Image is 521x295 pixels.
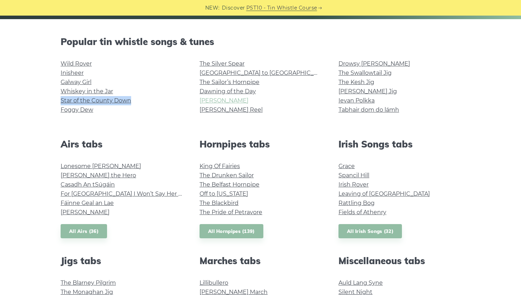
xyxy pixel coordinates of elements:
[200,69,330,76] a: [GEOGRAPHIC_DATA] to [GEOGRAPHIC_DATA]
[222,4,245,12] span: Discover
[200,79,259,85] a: The Sailor’s Hornpipe
[338,60,410,67] a: Drowsy [PERSON_NAME]
[61,79,91,85] a: Galway Girl
[338,163,355,169] a: Grace
[61,139,183,150] h2: Airs tabs
[338,97,375,104] a: Ievan Polkka
[200,60,245,67] a: The Silver Spear
[338,88,397,95] a: [PERSON_NAME] Jig
[61,172,136,179] a: [PERSON_NAME] the Hero
[338,69,392,76] a: The Swallowtail Jig
[200,190,248,197] a: Off to [US_STATE]
[200,224,263,239] a: All Hornpipes (139)
[61,60,92,67] a: Wild Rover
[61,190,196,197] a: For [GEOGRAPHIC_DATA] I Won’t Say Her Name
[61,97,131,104] a: Star of the County Down
[61,255,183,266] h2: Jigs tabs
[205,4,220,12] span: NEW:
[246,4,317,12] a: PST10 - Tin Whistle Course
[200,255,321,266] h2: Marches tabs
[61,69,84,76] a: Inisheer
[338,181,369,188] a: Irish Rover
[338,106,399,113] a: Tabhair dom do lámh
[338,79,374,85] a: The Kesh Jig
[61,163,141,169] a: Lonesome [PERSON_NAME]
[338,172,369,179] a: Spancil Hill
[338,279,383,286] a: Auld Lang Syne
[61,279,116,286] a: The Blarney Pilgrim
[61,200,114,206] a: Fáinne Geal an Lae
[61,181,115,188] a: Casadh An tSúgáin
[200,181,259,188] a: The Belfast Hornpipe
[61,106,93,113] a: Foggy Dew
[200,88,256,95] a: Dawning of the Day
[338,139,460,150] h2: Irish Songs tabs
[200,163,240,169] a: King Of Fairies
[200,209,262,216] a: The Pride of Petravore
[200,97,248,104] a: [PERSON_NAME]
[200,172,254,179] a: The Drunken Sailor
[338,209,386,216] a: Fields of Athenry
[338,190,430,197] a: Leaving of [GEOGRAPHIC_DATA]
[338,200,375,206] a: Rattling Bog
[200,200,239,206] a: The Blackbird
[61,209,110,216] a: [PERSON_NAME]
[338,255,460,266] h2: Miscellaneous tabs
[200,139,321,150] h2: Hornpipes tabs
[61,224,107,239] a: All Airs (36)
[200,279,228,286] a: Lillibullero
[200,106,263,113] a: [PERSON_NAME] Reel
[61,36,460,47] h2: Popular tin whistle songs & tunes
[338,224,402,239] a: All Irish Songs (32)
[61,88,113,95] a: Whiskey in the Jar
